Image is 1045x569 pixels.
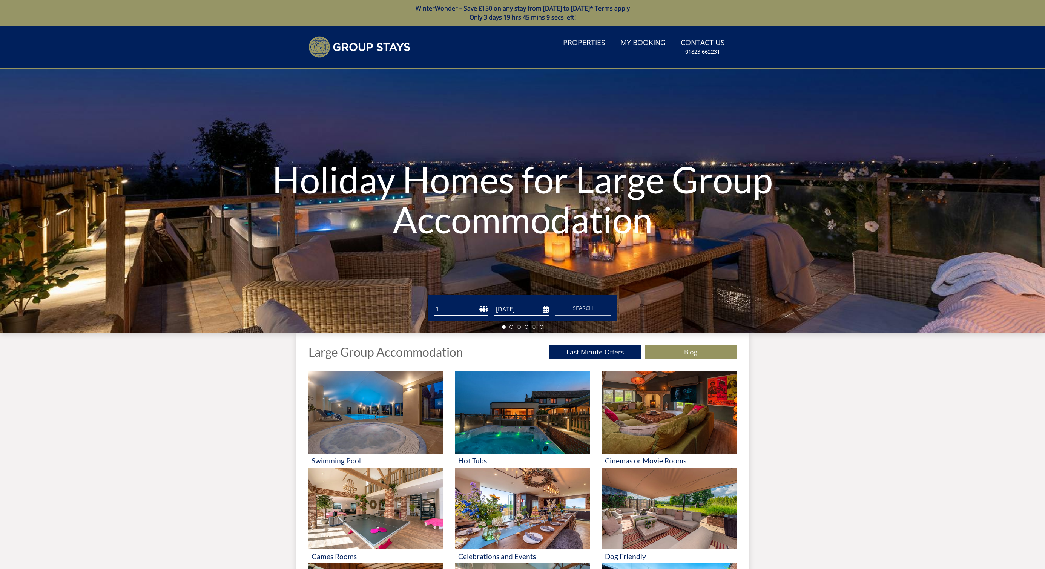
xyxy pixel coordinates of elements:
a: 'Swimming Pool' - Large Group Accommodation Holiday Ideas Swimming Pool [308,371,443,468]
img: Group Stays [308,36,410,58]
input: Arrival Date [494,303,549,316]
a: 'Cinemas or Movie Rooms' - Large Group Accommodation Holiday Ideas Cinemas or Movie Rooms [602,371,737,468]
h3: Games Rooms [312,552,440,560]
img: 'Hot Tubs' - Large Group Accommodation Holiday Ideas [455,371,590,454]
img: 'Games Rooms' - Large Group Accommodation Holiday Ideas [308,468,443,550]
a: Properties [560,35,608,52]
a: Blog [645,345,737,359]
span: Search [573,304,593,311]
button: Search [555,301,611,316]
img: 'Swimming Pool' - Large Group Accommodation Holiday Ideas [308,371,443,454]
h1: Holiday Homes for Large Group Accommodation [157,144,888,254]
a: 'Hot Tubs' - Large Group Accommodation Holiday Ideas Hot Tubs [455,371,590,468]
h1: Large Group Accommodation [308,345,463,359]
a: 'Games Rooms' - Large Group Accommodation Holiday Ideas Games Rooms [308,468,443,564]
span: Only 3 days 19 hrs 45 mins 9 secs left! [470,13,576,21]
img: 'Dog Friendly' - Large Group Accommodation Holiday Ideas [602,468,737,550]
a: My Booking [617,35,669,52]
img: 'Celebrations and Events' - Large Group Accommodation Holiday Ideas [455,468,590,550]
small: 01823 662231 [685,48,720,55]
a: Contact Us01823 662231 [678,35,728,59]
a: 'Celebrations and Events' - Large Group Accommodation Holiday Ideas Celebrations and Events [455,468,590,564]
h3: Swimming Pool [312,457,440,465]
h3: Celebrations and Events [458,552,587,560]
h3: Dog Friendly [605,552,733,560]
h3: Cinemas or Movie Rooms [605,457,733,465]
img: 'Cinemas or Movie Rooms' - Large Group Accommodation Holiday Ideas [602,371,737,454]
a: 'Dog Friendly' - Large Group Accommodation Holiday Ideas Dog Friendly [602,468,737,564]
a: Last Minute Offers [549,345,641,359]
h3: Hot Tubs [458,457,587,465]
